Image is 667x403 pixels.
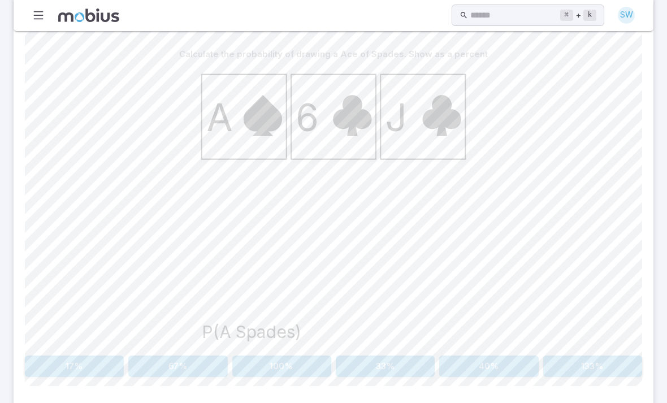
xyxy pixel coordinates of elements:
text: 6 [296,94,319,140]
kbd: k [583,10,596,21]
button: 33% [336,356,435,377]
text: P(A Spades) [202,322,301,342]
text: J [386,94,407,140]
kbd: ⌘ [560,10,573,21]
div: + [560,8,596,22]
button: 67% [128,356,227,377]
button: 133% [543,356,642,377]
button: 17% [25,356,124,377]
p: Calculate the probability of drawing a Ace of Spades. Show as a percent [179,48,488,60]
div: SW [618,7,635,24]
text: A [206,94,233,140]
button: 100% [232,356,331,377]
button: 40% [439,356,538,377]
